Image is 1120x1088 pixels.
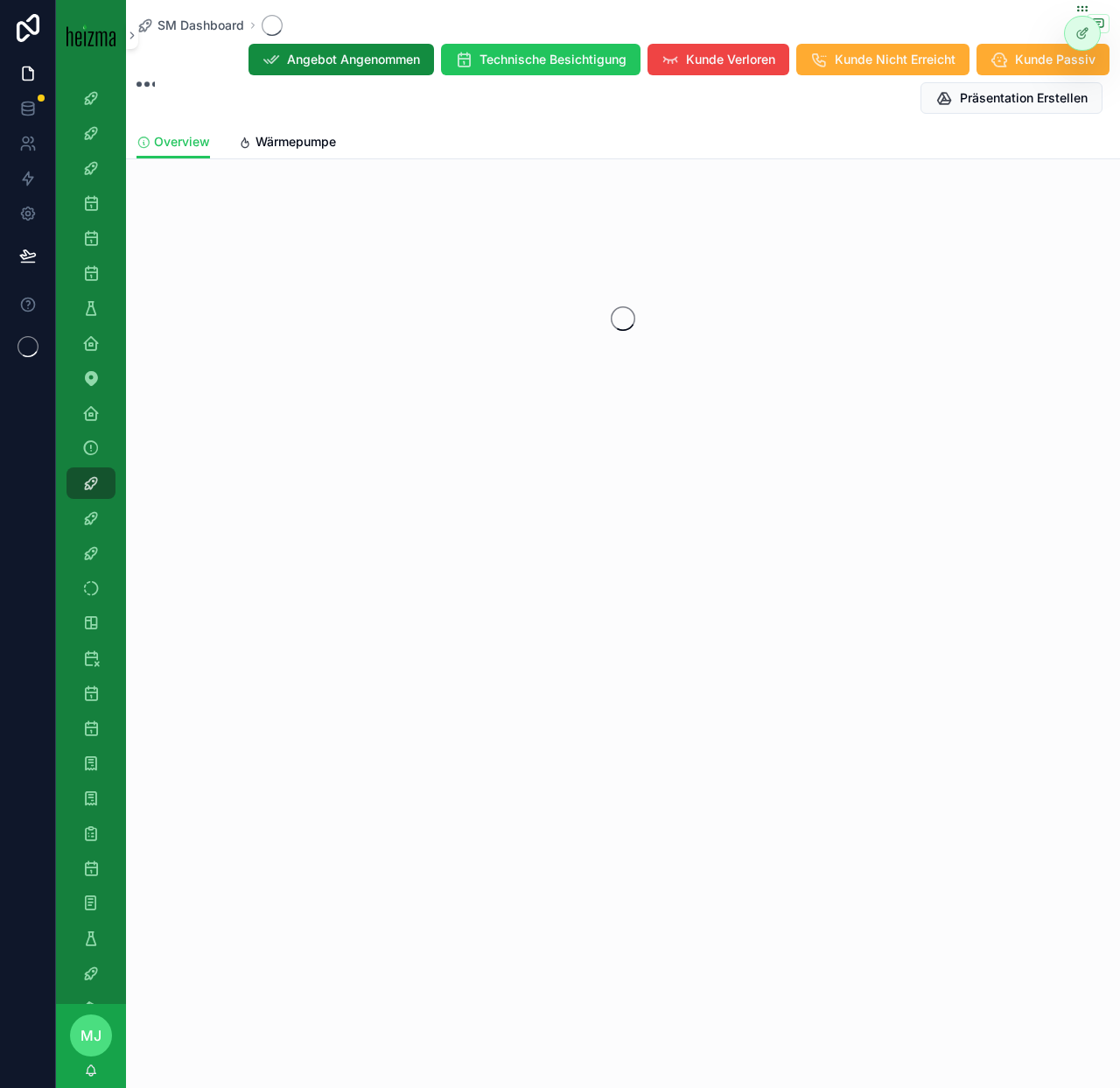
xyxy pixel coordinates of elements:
button: Kunde Verloren [647,44,789,75]
a: Overview [136,126,210,159]
img: App logo [66,24,115,46]
span: MJ [80,1025,101,1046]
span: Kunde Passiv [1015,51,1095,68]
span: Kunde Nicht Erreicht [835,51,955,68]
button: Technische Besichtigung [441,44,640,75]
button: Kunde Nicht Erreicht [796,44,969,75]
span: Overview [154,133,210,151]
button: Angebot Angenommen [248,44,434,75]
button: Kunde Passiv [976,44,1109,75]
span: Wärmepumpe [255,133,336,151]
a: SM Dashboard [136,17,244,34]
span: Technische Besichtigung [479,51,626,68]
div: scrollable content [56,70,126,1004]
span: SM Dashboard [157,17,244,34]
span: Kunde Verloren [686,51,775,68]
a: Wärmepumpe [238,126,336,161]
button: Präsentation Erstellen [920,82,1102,114]
span: Präsentation Erstellen [960,89,1088,107]
span: Angebot Angenommen [287,51,420,68]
